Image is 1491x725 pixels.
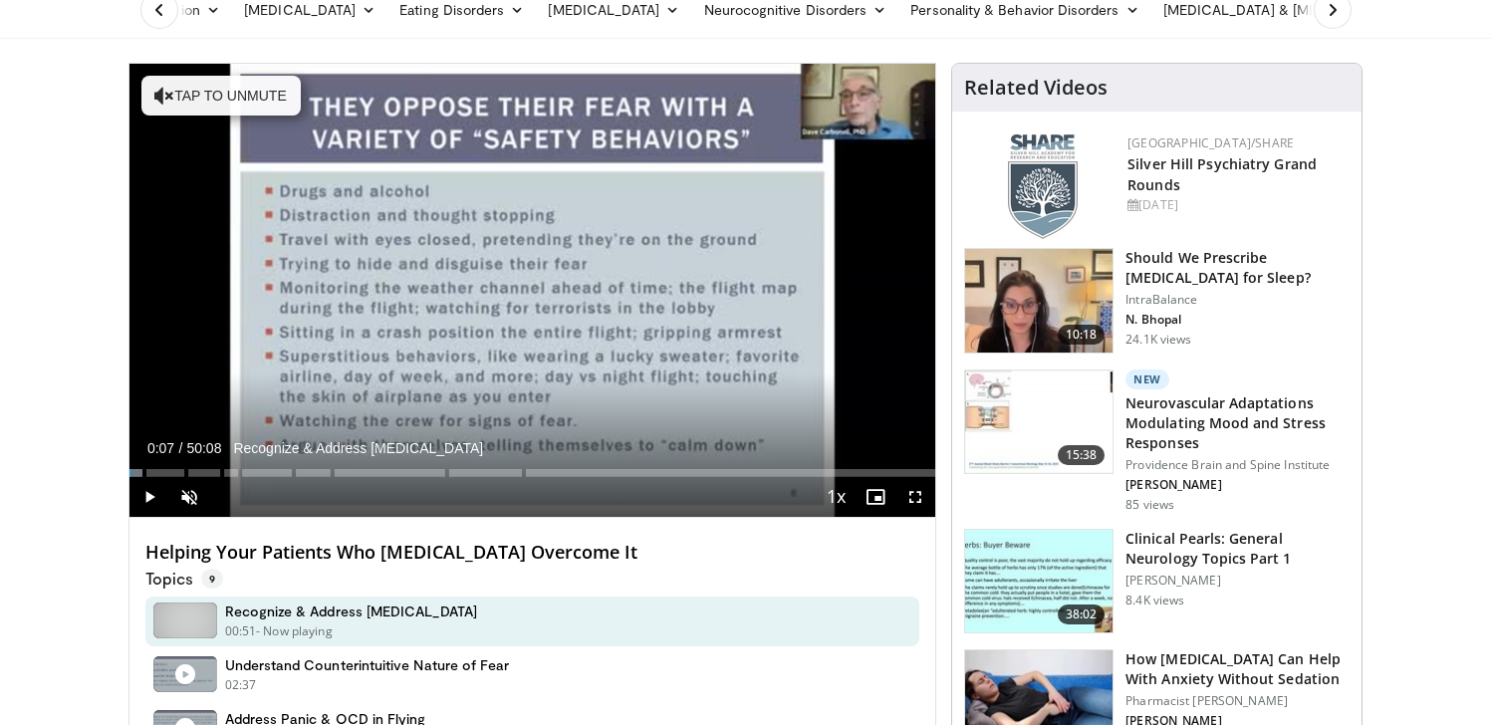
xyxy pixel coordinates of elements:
[964,248,1350,354] a: 10:18 Should We Prescribe [MEDICAL_DATA] for Sleep? IntraBalance N. Bhopal 24.1K views
[1125,292,1350,308] p: IntraBalance
[201,569,223,589] span: 9
[1008,134,1078,239] img: f8aaeb6d-318f-4fcf-bd1d-54ce21f29e87.png.150x105_q85_autocrop_double_scale_upscale_version-0.2.png
[225,603,477,620] h4: Recognize & Address [MEDICAL_DATA]
[129,64,936,518] video-js: Video Player
[225,676,257,694] p: 02:37
[1058,604,1106,624] span: 38:02
[895,477,935,517] button: Fullscreen
[169,477,209,517] button: Unmute
[1125,393,1350,453] h3: Neurovascular Adaptations Modulating Mood and Stress Responses
[225,656,510,674] h4: Understand Counterintuitive Nature of Fear
[1125,693,1350,709] p: Pharmacist [PERSON_NAME]
[179,440,183,456] span: /
[1125,457,1350,473] p: Providence Brain and Spine Institute
[1125,369,1169,389] p: New
[147,440,174,456] span: 0:07
[1125,649,1350,689] h3: How [MEDICAL_DATA] Can Help With Anxiety Without Sedation
[965,370,1113,474] img: 4562edde-ec7e-4758-8328-0659f7ef333d.150x105_q85_crop-smart_upscale.jpg
[225,622,257,640] p: 00:51
[965,530,1113,633] img: 91ec4e47-6cc3-4d45-a77d-be3eb23d61cb.150x105_q85_crop-smart_upscale.jpg
[1127,154,1317,194] a: Silver Hill Psychiatry Grand Rounds
[965,249,1113,353] img: f7087805-6d6d-4f4e-b7c8-917543aa9d8d.150x105_q85_crop-smart_upscale.jpg
[129,477,169,517] button: Play
[1125,497,1174,513] p: 85 views
[1125,593,1184,608] p: 8.4K views
[964,529,1350,634] a: 38:02 Clinical Pearls: General Neurology Topics Part 1 [PERSON_NAME] 8.4K views
[141,76,301,116] button: Tap to unmute
[1125,248,1350,288] h3: Should We Prescribe [MEDICAL_DATA] for Sleep?
[256,622,333,640] p: - Now playing
[1125,312,1350,328] p: N. Bhopal
[1058,325,1106,345] span: 10:18
[816,477,856,517] button: Playback Rate
[1125,332,1191,348] p: 24.1K views
[856,477,895,517] button: Enable picture-in-picture mode
[1125,573,1350,589] p: [PERSON_NAME]
[1127,196,1346,214] div: [DATE]
[964,76,1108,100] h4: Related Videos
[1125,477,1350,493] p: [PERSON_NAME]
[1127,134,1294,151] a: [GEOGRAPHIC_DATA]/SHARE
[1058,445,1106,465] span: 15:38
[145,542,920,564] h4: Helping Your Patients Who [MEDICAL_DATA] Overcome It
[1125,529,1350,569] h3: Clinical Pearls: General Neurology Topics Part 1
[233,439,483,457] span: Recognize & Address [MEDICAL_DATA]
[145,569,223,589] p: Topics
[129,469,936,477] div: Progress Bar
[186,440,221,456] span: 50:08
[964,369,1350,513] a: 15:38 New Neurovascular Adaptations Modulating Mood and Stress Responses Providence Brain and Spi...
